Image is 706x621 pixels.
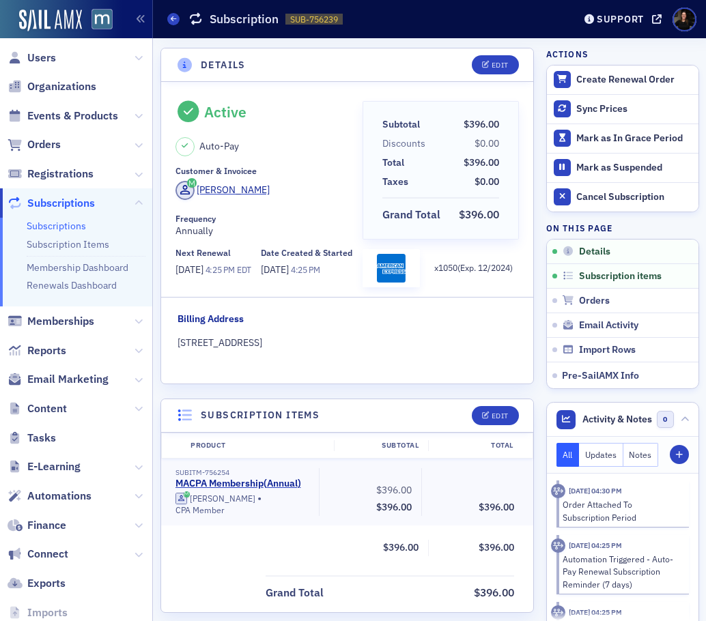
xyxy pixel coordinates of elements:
div: Edit [492,61,509,69]
span: Discounts [382,136,430,151]
span: Activity & Notes [582,412,652,427]
span: Grand Total [382,207,445,223]
span: Users [27,50,56,66]
span: $396.00 [479,501,514,513]
span: $0.00 [475,175,499,188]
div: [PERSON_NAME] [190,493,255,504]
span: Grand Total [266,585,328,601]
div: Billing Address [178,312,244,326]
span: 4:25 PM [206,264,235,275]
div: Activity [551,605,565,620]
div: Product [181,440,334,451]
span: Profile [673,8,696,31]
span: Orders [27,137,61,152]
span: $0.00 [475,137,499,149]
a: Memberships [8,314,94,329]
div: Annually [175,214,354,238]
span: Total [382,156,409,170]
span: Connect [27,547,68,562]
h4: Subscription items [200,408,319,422]
div: Frequency [175,214,216,224]
div: SUBITM-756254 [175,468,309,477]
span: Organizations [27,79,96,94]
span: $396.00 [474,586,514,599]
span: $396.00 [464,118,499,130]
a: Subscriptions [27,220,86,232]
a: Finance [8,518,66,533]
span: $396.00 [459,207,499,221]
a: Tasks [8,431,56,446]
button: Mark as In Grace Period [547,124,698,153]
span: Subscriptions [27,196,95,211]
span: Import Rows [579,344,636,356]
span: E-Learning [27,459,81,474]
div: Customer & Invoicee [175,166,257,176]
span: Auto-Pay [199,139,239,154]
div: Mark as In Grace Period [576,132,691,145]
span: Exports [27,576,66,591]
a: Membership Dashboard [27,261,128,274]
div: Mark as Suspended [576,162,691,174]
div: Activity [551,538,565,553]
span: Imports [27,605,68,620]
div: Sync Prices [576,103,691,115]
img: SailAMX [19,10,82,31]
h4: Actions [546,48,589,60]
button: Cancel Subscription [547,182,698,212]
time: 6/28/2025 04:30 PM [569,486,622,495]
span: Subscription items [579,270,662,283]
a: Subscription Items [27,238,109,250]
a: Organizations [8,79,96,94]
div: Create Renewal Order [576,74,691,86]
span: Events & Products [27,109,118,124]
a: Registrations [8,167,94,182]
button: Notes [623,443,659,467]
span: • [257,492,262,506]
div: Support [597,13,644,25]
span: Finance [27,518,66,533]
div: Taxes [382,175,408,189]
div: Subtotal [382,117,420,132]
a: Automations [8,489,91,504]
div: Grand Total [382,207,440,223]
a: Users [8,50,56,66]
button: All [556,443,580,467]
button: Create Renewal Order [547,66,698,94]
button: Mark as Suspended [547,153,698,182]
span: 0 [657,411,674,428]
div: Cancel Subscription [576,191,691,203]
span: Details [579,246,610,258]
h4: Details [200,58,245,72]
h4: On this page [546,222,699,234]
button: Updates [579,443,623,467]
h1: Subscription [210,11,279,27]
span: Content [27,401,67,416]
div: [PERSON_NAME] [197,183,270,197]
a: Connect [8,547,68,562]
a: Events & Products [8,109,118,124]
a: [PERSON_NAME] [175,493,255,505]
button: Edit [472,55,519,74]
span: Orders [579,295,610,307]
a: Email Marketing [8,372,109,387]
span: $396.00 [383,541,419,553]
div: Discounts [382,136,425,151]
div: Automation Triggered - Auto-Pay Renewal Subscription Reminder (7 days) [563,553,679,590]
span: $396.00 [376,484,412,496]
a: Subscriptions [8,196,95,211]
time: 6/21/2025 04:25 PM [569,540,622,550]
button: Edit [472,406,519,425]
span: Email Marketing [27,372,109,387]
span: $396.00 [376,501,412,513]
span: Pre-SailAMX Info [562,369,639,381]
img: amex [377,254,406,283]
span: Subtotal [382,117,425,132]
div: Active [204,103,246,121]
div: Edit [492,412,509,420]
a: [PERSON_NAME] [175,181,270,200]
div: Total [382,156,404,170]
a: MACPA Membership(Annual) [175,478,301,490]
span: Taxes [382,175,413,189]
span: Reports [27,343,66,358]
